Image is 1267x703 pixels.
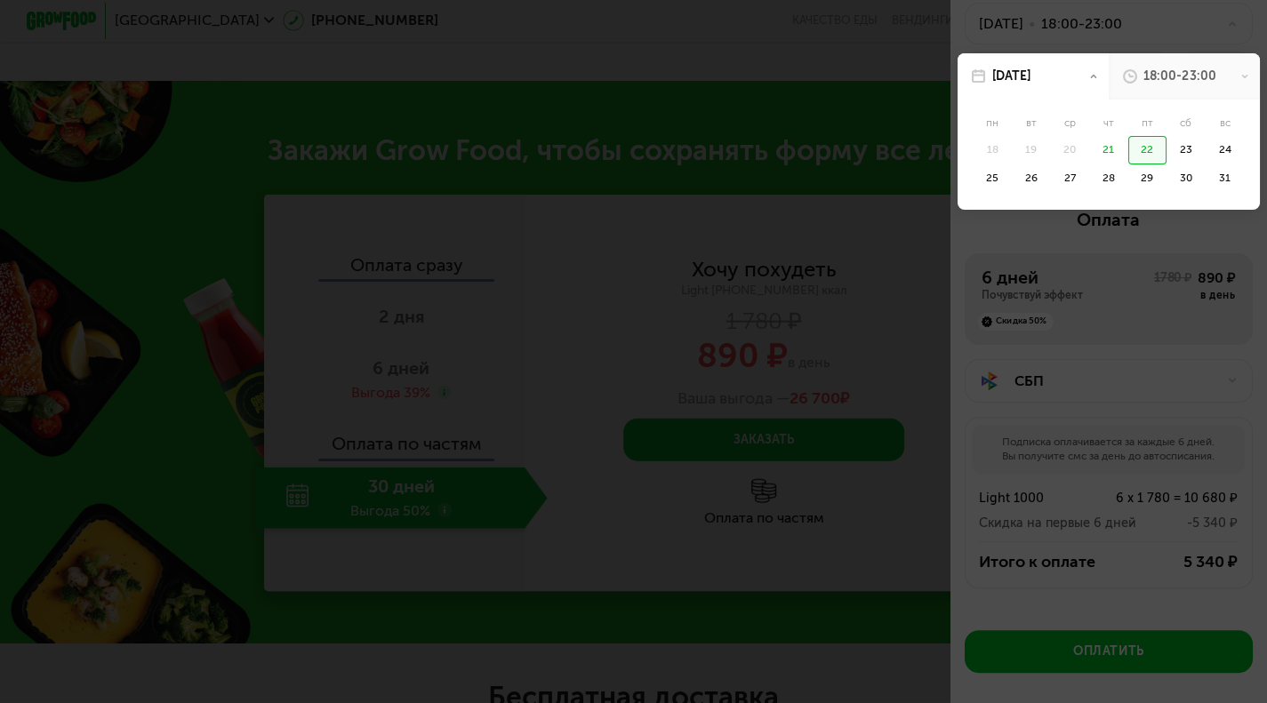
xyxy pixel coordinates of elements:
div: 27 [1051,164,1090,193]
div: 28 [1089,164,1128,193]
div: 30 [1167,164,1206,193]
div: 26 [1012,164,1051,193]
div: 24 [1206,136,1245,164]
div: 25 [973,164,1012,193]
div: пт [1128,110,1167,137]
div: чт [1089,110,1128,137]
div: пн [973,110,1012,137]
div: 18:00-23:00 [1143,68,1215,85]
div: 20 [1051,136,1090,164]
div: 23 [1167,136,1206,164]
div: 29 [1128,164,1167,193]
div: 18 [973,136,1012,164]
div: 22 [1128,136,1167,164]
div: [DATE] [992,68,1030,85]
div: вс [1206,110,1245,137]
div: сб [1167,110,1206,137]
div: ср [1051,110,1090,137]
div: вт [1012,110,1051,137]
div: 31 [1206,164,1245,193]
div: 19 [1012,136,1051,164]
div: 21 [1089,136,1128,164]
